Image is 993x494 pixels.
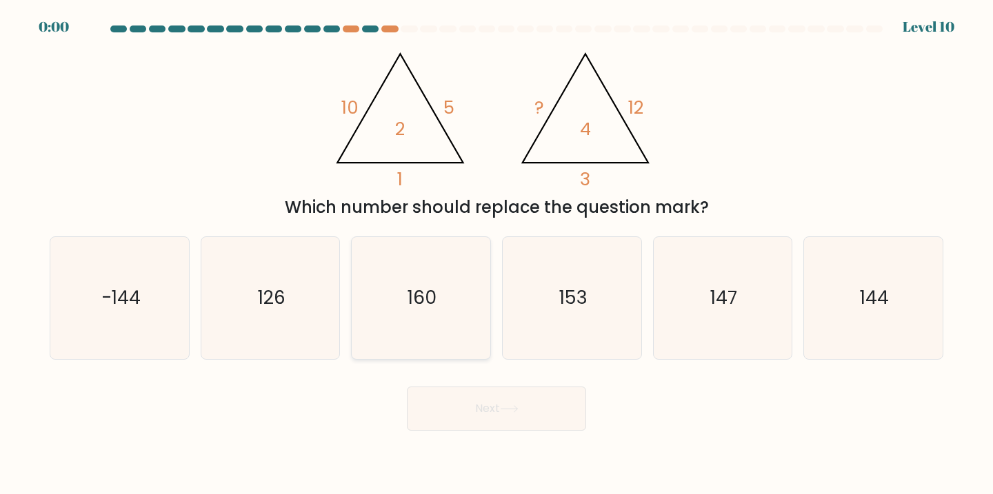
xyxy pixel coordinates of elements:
[101,285,141,310] text: -144
[39,17,69,37] div: 0:00
[443,96,454,121] tspan: 5
[860,285,889,310] text: 144
[408,285,437,310] text: 160
[903,17,954,37] div: Level 10
[407,387,586,431] button: Next
[581,167,591,192] tspan: 3
[341,96,359,121] tspan: 10
[258,285,285,310] text: 126
[397,167,403,192] tspan: 1
[58,195,935,220] div: Which number should replace the question mark?
[710,285,737,310] text: 147
[534,96,544,121] tspan: ?
[580,116,591,141] tspan: 4
[395,116,405,141] tspan: 2
[628,96,643,121] tspan: 12
[559,285,588,310] text: 153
